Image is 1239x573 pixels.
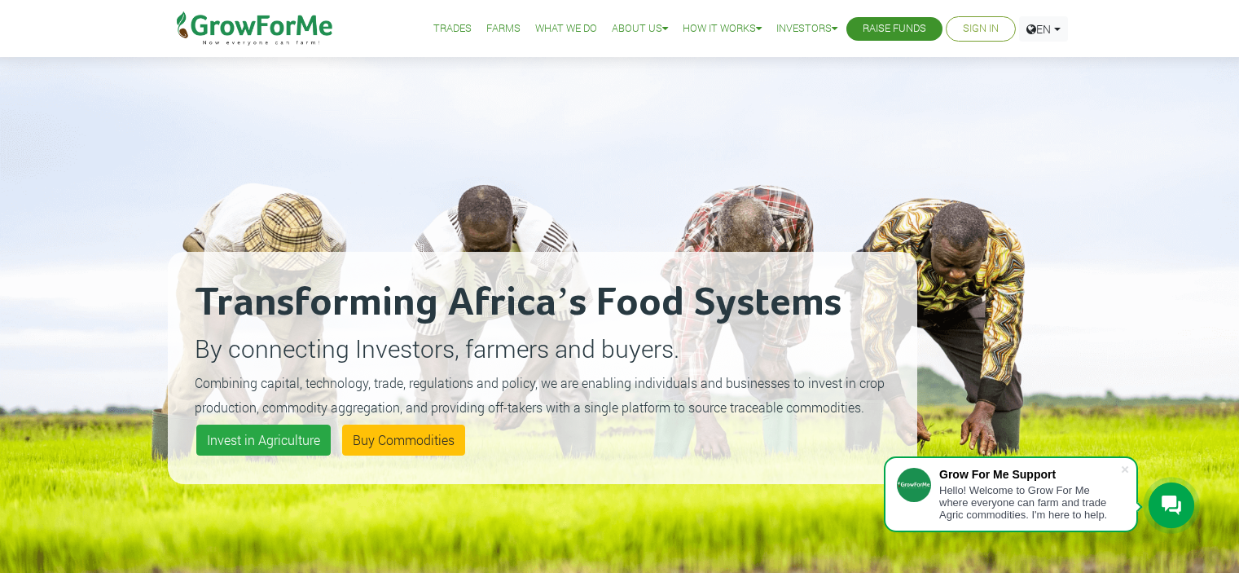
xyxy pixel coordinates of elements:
a: Investors [776,20,837,37]
a: About Us [612,20,668,37]
p: By connecting Investors, farmers and buyers. [195,330,890,367]
a: Invest in Agriculture [196,425,331,456]
small: Combining capital, technology, trade, regulations and policy, we are enabling individuals and bus... [195,374,885,416]
div: Hello! Welcome to Grow For Me where everyone can farm and trade Agric commodities. I'm here to help. [939,484,1120,521]
a: Farms [486,20,521,37]
a: Trades [433,20,472,37]
a: EN [1019,16,1068,42]
a: How it Works [683,20,762,37]
a: What We Do [535,20,597,37]
h2: Transforming Africa’s Food Systems [195,279,890,328]
a: Sign In [963,20,999,37]
a: Raise Funds [863,20,926,37]
div: Grow For Me Support [939,468,1120,481]
a: Buy Commodities [342,425,465,456]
